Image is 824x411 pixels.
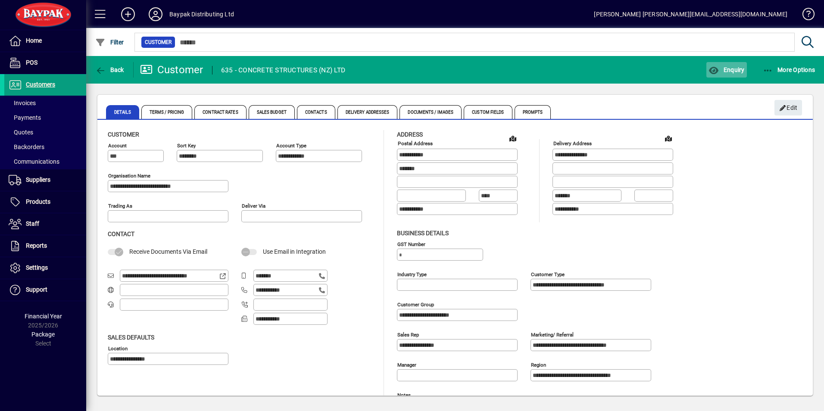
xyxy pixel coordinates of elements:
[397,331,419,337] mat-label: Sales rep
[108,334,154,341] span: Sales defaults
[4,96,86,110] a: Invoices
[594,7,787,21] div: [PERSON_NAME] [PERSON_NAME][EMAIL_ADDRESS][DOMAIN_NAME]
[221,63,346,77] div: 635 - CONCRETE STRUCTURES (NZ) LTD
[4,235,86,257] a: Reports
[4,30,86,52] a: Home
[337,105,398,119] span: Delivery Addresses
[108,131,139,138] span: Customer
[4,110,86,125] a: Payments
[397,361,416,367] mat-label: Manager
[26,176,50,183] span: Suppliers
[108,143,127,149] mat-label: Account
[31,331,55,338] span: Package
[26,286,47,293] span: Support
[26,37,42,44] span: Home
[108,345,128,351] mat-label: Location
[25,313,62,320] span: Financial Year
[397,241,425,247] mat-label: GST Number
[397,230,449,237] span: Business details
[662,131,675,145] a: View on map
[761,62,818,78] button: More Options
[194,105,246,119] span: Contract Rates
[4,279,86,301] a: Support
[531,331,574,337] mat-label: Marketing/ Referral
[26,242,47,249] span: Reports
[26,220,39,227] span: Staff
[26,264,48,271] span: Settings
[4,257,86,279] a: Settings
[531,361,546,367] mat-label: Region
[709,66,744,73] span: Enquiry
[796,2,813,30] a: Knowledge Base
[464,105,512,119] span: Custom Fields
[4,140,86,154] a: Backorders
[108,173,150,179] mat-label: Organisation name
[297,105,335,119] span: Contacts
[4,125,86,140] a: Quotes
[9,158,59,165] span: Communications
[26,59,37,66] span: POS
[242,203,265,209] mat-label: Deliver via
[4,52,86,74] a: POS
[774,100,802,115] button: Edit
[9,100,36,106] span: Invoices
[397,392,411,398] mat-label: Notes
[263,248,326,255] span: Use Email in Integration
[108,230,134,237] span: Contact
[763,66,815,73] span: More Options
[397,271,427,277] mat-label: Industry type
[4,213,86,235] a: Staff
[9,129,33,136] span: Quotes
[9,143,44,150] span: Backorders
[397,131,423,138] span: Address
[108,203,132,209] mat-label: Trading as
[86,62,134,78] app-page-header-button: Back
[4,154,86,169] a: Communications
[706,62,746,78] button: Enquiry
[169,7,234,21] div: Baypak Distributing Ltd
[177,143,196,149] mat-label: Sort key
[142,6,169,22] button: Profile
[249,105,295,119] span: Sales Budget
[4,191,86,213] a: Products
[93,62,126,78] button: Back
[106,105,139,119] span: Details
[506,131,520,145] a: View on map
[397,301,434,307] mat-label: Customer group
[95,66,124,73] span: Back
[4,169,86,191] a: Suppliers
[141,105,193,119] span: Terms / Pricing
[9,114,41,121] span: Payments
[145,38,172,47] span: Customer
[779,101,798,115] span: Edit
[400,105,462,119] span: Documents / Images
[140,63,203,77] div: Customer
[93,34,126,50] button: Filter
[276,143,306,149] mat-label: Account Type
[129,248,207,255] span: Receive Documents Via Email
[95,39,124,46] span: Filter
[26,198,50,205] span: Products
[26,81,55,88] span: Customers
[515,105,551,119] span: Prompts
[531,271,565,277] mat-label: Customer type
[114,6,142,22] button: Add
